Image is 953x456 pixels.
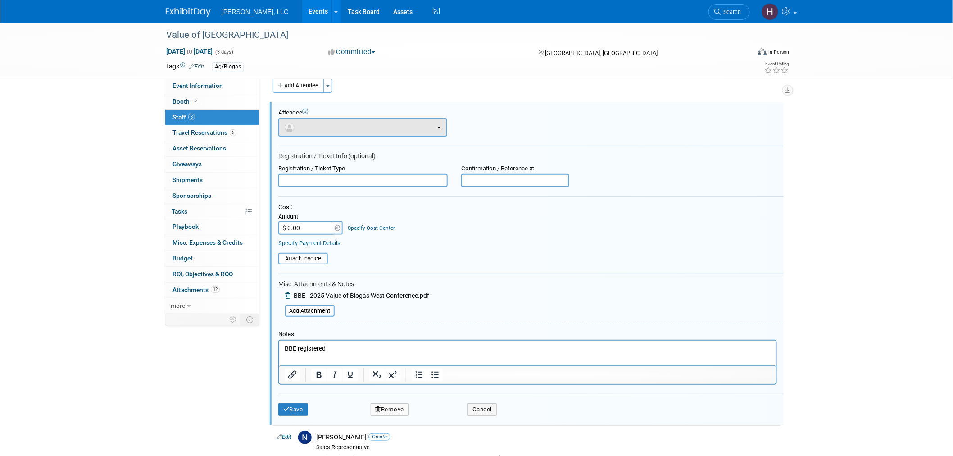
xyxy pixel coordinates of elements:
[172,82,223,89] span: Event Information
[165,173,259,188] a: Shipments
[188,114,195,120] span: 3
[172,286,220,293] span: Attachments
[165,78,259,94] a: Event Information
[172,114,195,121] span: Staff
[166,47,213,55] span: [DATE] [DATE]
[545,50,658,56] span: [GEOGRAPHIC_DATA], [GEOGRAPHIC_DATA]
[172,145,226,152] span: Asset Reservations
[721,9,741,15] span: Search
[385,369,400,381] button: Superscript
[165,125,259,141] a: Travel Reservations5
[165,141,259,156] a: Asset Reservations
[697,47,790,60] div: Event Format
[278,165,448,173] div: Registration / Ticket Type
[427,369,443,381] button: Bullet list
[189,64,204,70] a: Edit
[165,204,259,219] a: Tasks
[230,129,236,136] span: 5
[758,48,767,55] img: Format-Inperson.png
[165,283,259,298] a: Attachments12
[285,369,300,381] button: Insert/edit link
[172,98,200,105] span: Booth
[278,240,340,246] a: Specify Payment Details
[222,8,289,15] span: [PERSON_NAME], LLC
[708,4,750,20] a: Search
[279,341,776,365] iframe: Rich Text Area
[185,48,194,55] span: to
[277,434,291,440] a: Edit
[412,369,427,381] button: Numbered list
[467,403,497,416] button: Cancel
[343,369,358,381] button: Underline
[165,235,259,251] a: Misc. Expenses & Credits
[768,49,790,55] div: In-Person
[278,403,308,416] button: Save
[163,27,736,43] div: Value of [GEOGRAPHIC_DATA]
[278,109,784,117] div: Attendee
[172,255,193,262] span: Budget
[165,94,259,109] a: Booth
[369,369,385,381] button: Subscript
[273,78,324,93] button: Add Attendee
[165,298,259,314] a: more
[241,314,259,325] td: Toggle Event Tabs
[165,267,259,282] a: ROI, Objectives & ROO
[298,431,312,444] img: N.jpg
[172,208,187,215] span: Tasks
[172,160,202,168] span: Giveaways
[311,369,327,381] button: Bold
[348,225,395,231] a: Specify Cost Center
[172,223,199,230] span: Playbook
[327,369,342,381] button: Italic
[165,157,259,172] a: Giveaways
[278,152,784,160] div: Registration / Ticket Info (optional)
[461,165,569,173] div: Confirmation / Reference #:
[325,47,379,57] button: Committed
[165,251,259,266] a: Budget
[294,292,429,299] span: BBE - 2025 Value of Biogas West Conference.pdf
[765,62,789,66] div: Event Rating
[278,204,784,211] div: Cost:
[371,403,409,416] button: Remove
[172,239,243,246] span: Misc. Expenses & Credits
[172,192,211,199] span: Sponsorships
[225,314,241,325] td: Personalize Event Tab Strip
[171,302,185,309] span: more
[214,49,233,55] span: (3 days)
[172,270,233,278] span: ROI, Objectives & ROO
[211,286,220,293] span: 12
[278,213,344,221] div: Amount
[278,331,777,338] div: Notes
[165,110,259,125] a: Staff3
[194,99,198,104] i: Booth reservation complete
[316,433,777,442] div: [PERSON_NAME]
[166,8,211,17] img: ExhibitDay
[762,3,779,20] img: Hannah Mulholland
[166,62,204,72] td: Tags
[165,188,259,204] a: Sponsorships
[165,219,259,235] a: Playbook
[368,433,390,440] span: Onsite
[172,176,203,183] span: Shipments
[212,62,244,72] div: Ag/Biogas
[278,280,784,288] div: Misc. Attachments & Notes
[172,129,236,136] span: Travel Reservations
[316,444,777,451] div: Sales Representative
